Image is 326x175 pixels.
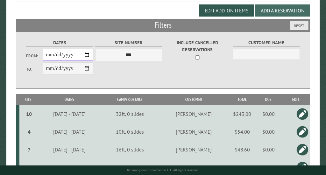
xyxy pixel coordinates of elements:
td: 32ft, 0 slides [102,105,158,123]
td: 16ft, 0 slides [102,141,158,158]
button: Edit Add-on Items [199,4,254,17]
div: [DATE] - [DATE] [38,111,101,117]
td: $0.00 [255,141,282,158]
th: Total [230,94,255,105]
label: Site Number [95,39,162,46]
td: [PERSON_NAME] [158,105,230,123]
label: From: [26,53,43,59]
td: $54.00 [230,123,255,141]
th: Site [19,94,37,105]
div: [DATE] - [DATE] [38,146,101,153]
th: Dates [37,94,102,105]
td: [PERSON_NAME] [158,123,230,141]
button: Add a Reservation [255,4,310,17]
label: To: [26,66,43,72]
label: Dates [26,39,93,46]
td: $243.00 [230,105,255,123]
div: 10 [22,111,36,117]
th: Camper Details [102,94,158,105]
small: © Campground Commander LLC. All rights reserved. [127,168,199,172]
div: [DATE] - [DATE] [38,164,101,171]
label: Customer Name [233,39,300,46]
label: Include Cancelled Reservations [164,39,231,53]
h2: Filters [16,19,310,31]
div: 4 [22,129,36,135]
td: $48.60 [230,141,255,158]
td: $0.00 [255,123,282,141]
div: [DATE] - [DATE] [38,129,101,135]
td: 10ft, 0 slides [102,123,158,141]
div: 9 [22,164,36,171]
td: [PERSON_NAME] [158,141,230,158]
div: 7 [22,146,36,153]
th: Customer [158,94,230,105]
td: $0.00 [255,105,282,123]
th: Edit [282,94,310,105]
button: Reset [290,21,308,30]
th: Due [255,94,282,105]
